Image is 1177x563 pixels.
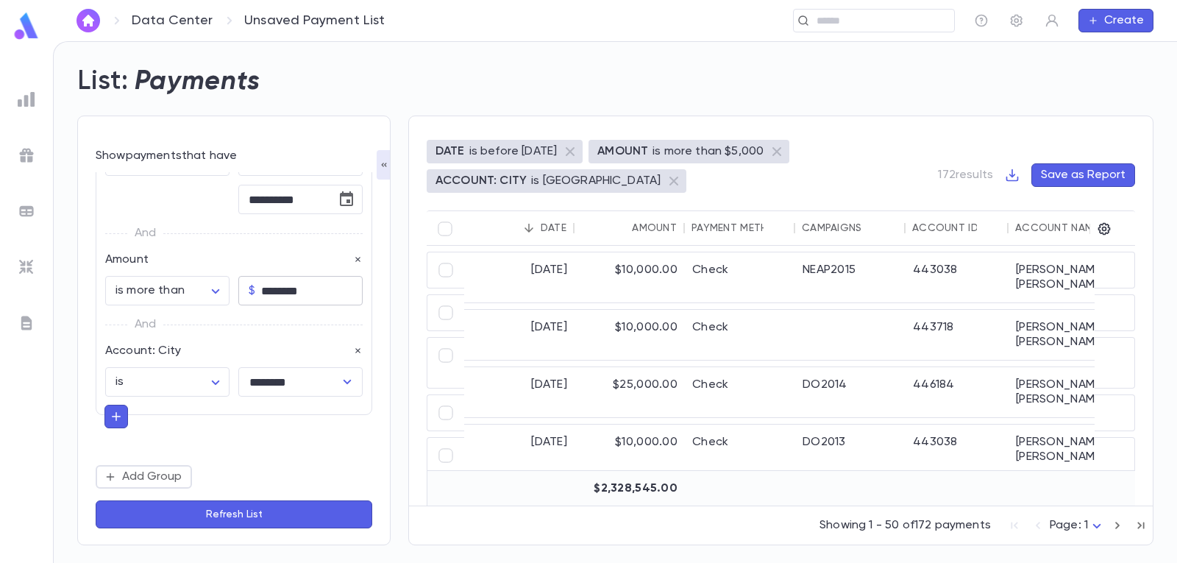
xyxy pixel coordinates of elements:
img: campaigns_grey.99e729a5f7ee94e3726e6486bddda8f1.svg [18,146,35,164]
p: AMOUNT [597,144,648,159]
p: Showing 1 - 50 of 172 payments [819,518,991,533]
p: is [GEOGRAPHIC_DATA] [531,174,661,188]
a: Data Center [132,13,213,29]
span: is more than [115,285,185,297]
p: ACCOUNT: CITY [435,174,527,188]
img: logo [12,12,41,40]
div: Account Name [1015,222,1098,234]
div: DO2013 [795,425,906,475]
p: And [135,223,156,244]
button: Save as Report [1031,163,1135,187]
div: is [105,368,230,397]
span: is [115,376,124,388]
div: 443038 [906,425,1009,475]
div: 446184 [906,367,1009,417]
div: AMOUNTis more than $5,000 [588,140,789,163]
img: reports_grey.c525e4749d1bce6a11f5fe2a8de1b229.svg [18,91,35,108]
div: Date [541,222,566,234]
img: batches_grey.339ca447c9d9533ef1741baa751efc33.svg [18,202,35,220]
div: [DATE] [464,425,575,475]
div: Check [685,367,795,417]
button: Sort [862,216,886,240]
div: [DATE] [464,252,575,302]
button: Sort [608,216,632,240]
h2: List: [77,65,129,98]
button: Sort [977,216,1000,240]
button: Create [1078,9,1153,32]
button: Sort [517,216,541,240]
p: 172 results [938,168,993,183]
div: DATEis before [DATE] [427,140,583,163]
p: Unsaved Payment List [244,13,385,29]
div: $10,000.00 [575,252,685,302]
div: $10,000.00 [575,310,685,360]
h2: Payments [135,65,260,98]
div: Amount [632,222,677,234]
div: NEAP2015 [795,252,906,302]
p: DATE [435,144,465,159]
div: Check [685,425,795,475]
p: $ [249,283,255,298]
div: $25,000.00 [575,367,685,417]
div: Page: 1 [1050,514,1106,537]
div: ACCOUNT: CITYis [GEOGRAPHIC_DATA] [427,169,686,193]
div: Account ID [912,222,978,234]
div: is more than [105,277,230,305]
div: Check [685,310,795,360]
img: home_white.a664292cf8c1dea59945f0da9f25487c.svg [79,15,97,26]
div: [DATE] [464,367,575,417]
button: Sort [764,216,787,240]
div: Payment Method [691,222,784,234]
div: DO2014 [795,367,906,417]
img: imports_grey.530a8a0e642e233f2baf0ef88e8c9fcb.svg [18,258,35,276]
button: Open [337,372,358,392]
div: 443718 [906,310,1009,360]
div: $2,328,545.00 [575,471,685,506]
p: is before [DATE] [469,144,558,159]
div: Account: City [96,335,363,358]
div: Show payments that have [96,149,372,163]
span: Page: 1 [1050,520,1088,531]
div: [DATE] [464,310,575,360]
div: 443038 [906,252,1009,302]
div: Check [685,252,795,302]
img: letters_grey.7941b92b52307dd3b8a917253454ce1c.svg [18,314,35,332]
div: Amount [96,244,363,267]
button: Refresh List [96,500,372,528]
div: $10,000.00 [575,425,685,475]
p: And [135,314,156,335]
button: Choose date, selected date is Jan 1, 2016 [332,185,361,214]
button: Add Group [96,465,192,489]
p: is more than $5,000 [652,144,764,159]
div: Campaigns [802,222,862,234]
